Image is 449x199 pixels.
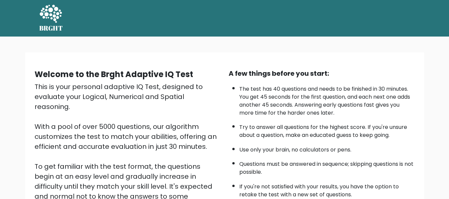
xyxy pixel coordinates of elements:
li: Try to answer all questions for the highest score. If you're unsure about a question, make an edu... [239,120,415,139]
li: The test has 40 questions and needs to be finished in 30 minutes. You get 45 seconds for the firs... [239,82,415,117]
a: BRGHT [39,3,63,34]
li: Use only your brain, no calculators or pens. [239,143,415,154]
b: Welcome to the Brght Adaptive IQ Test [35,69,193,80]
li: If you're not satisfied with your results, you have the option to retake the test with a new set ... [239,179,415,199]
div: A few things before you start: [229,68,415,78]
li: Questions must be answered in sequence; skipping questions is not possible. [239,157,415,176]
h5: BRGHT [39,24,63,32]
